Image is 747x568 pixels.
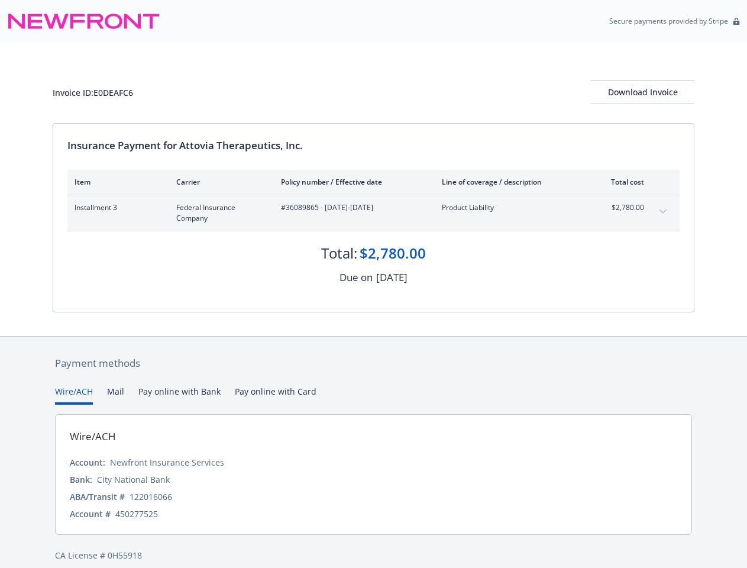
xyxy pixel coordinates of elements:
[55,549,692,561] div: CA License # 0H55918
[600,177,644,187] div: Total cost
[442,202,581,213] span: Product Liability
[281,202,423,213] span: #36089865 - [DATE]-[DATE]
[130,490,172,503] div: 122016066
[360,243,426,263] div: $2,780.00
[339,270,373,285] div: Due on
[376,270,408,285] div: [DATE]
[609,16,728,26] p: Secure payments provided by Stripe
[67,138,680,153] div: Insurance Payment for Attovia Therapeutics, Inc.
[654,202,672,221] button: expand content
[176,202,262,224] span: Federal Insurance Company
[321,243,357,263] div: Total:
[70,429,116,444] div: Wire/ACH
[115,508,158,520] div: 450277525
[53,86,133,99] div: Invoice ID: E0DEAFC6
[70,508,111,520] div: Account #
[176,177,262,187] div: Carrier
[110,456,224,469] div: Newfront Insurance Services
[281,177,423,187] div: Policy number / Effective date
[442,177,581,187] div: Line of coverage / description
[600,202,644,213] span: $2,780.00
[591,80,694,104] button: Download Invoice
[55,385,93,405] button: Wire/ACH
[75,202,157,213] span: Installment 3
[591,81,694,104] div: Download Invoice
[235,385,316,405] button: Pay online with Card
[67,195,680,231] div: Installment 3Federal Insurance Company#36089865 - [DATE]-[DATE]Product Liability$2,780.00expand c...
[97,473,170,486] div: City National Bank
[70,473,92,486] div: Bank:
[138,385,221,405] button: Pay online with Bank
[70,456,105,469] div: Account:
[107,385,124,405] button: Mail
[70,490,125,503] div: ABA/Transit #
[55,356,692,371] div: Payment methods
[75,177,157,187] div: Item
